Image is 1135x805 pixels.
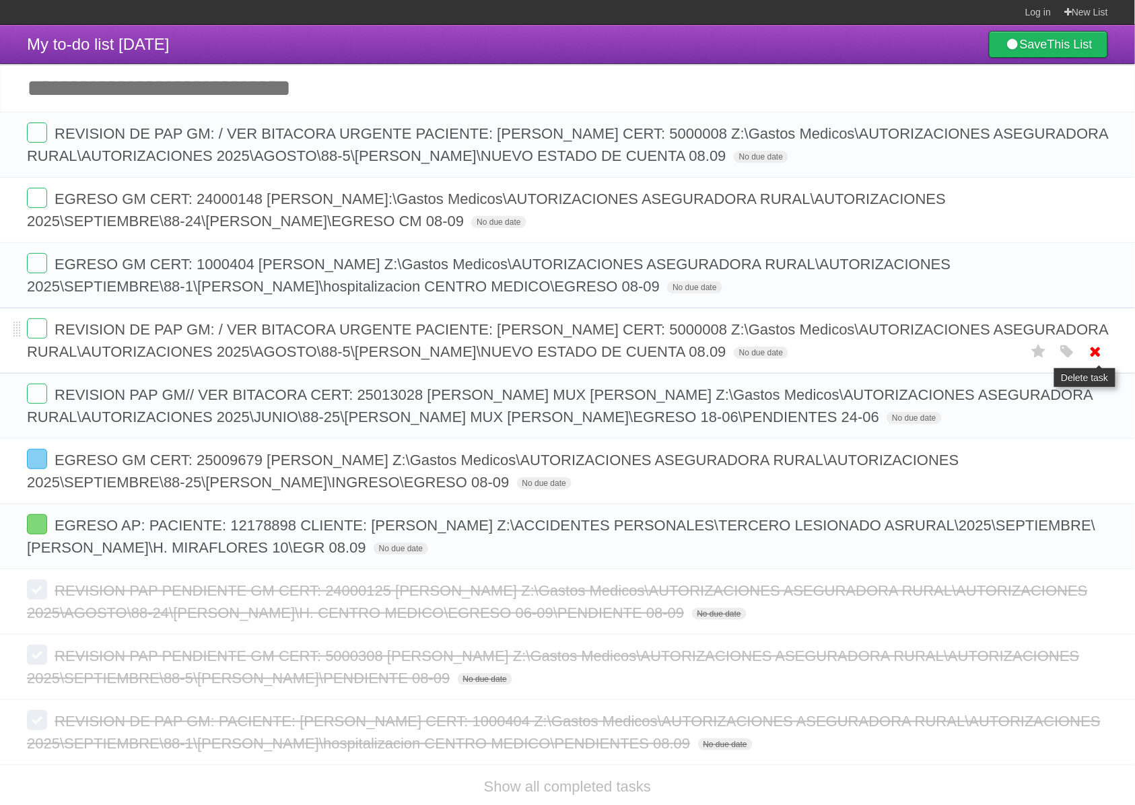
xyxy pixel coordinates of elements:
[458,673,512,685] span: No due date
[989,31,1108,58] a: SaveThis List
[27,645,47,665] label: Done
[27,384,47,404] label: Done
[374,542,428,555] span: No due date
[471,216,526,228] span: No due date
[27,321,1108,360] span: REVISION DE PAP GM: / VER BITACORA URGENTE PACIENTE: [PERSON_NAME] CERT: 5000008 Z:\Gastos Medico...
[27,123,47,143] label: Done
[887,412,941,424] span: No due date
[734,347,788,359] span: No due date
[27,452,959,491] span: EGRESO GM CERT: 25009679 [PERSON_NAME] Z:\Gastos Medicos\AUTORIZACIONES ASEGURADORA RURAL\AUTORIZ...
[27,386,1093,425] span: REVISION PAP GM// VER BITACORA CERT: 25013028 [PERSON_NAME] MUX [PERSON_NAME] Z:\Gastos Medicos\A...
[27,514,47,534] label: Done
[27,647,1080,687] span: REVISION PAP PENDIENTE GM CERT: 5000308 [PERSON_NAME] Z:\Gastos Medicos\AUTORIZACIONES ASEGURADOR...
[27,190,946,230] span: EGRESO GM CERT: 24000148 [PERSON_NAME]:\Gastos Medicos\AUTORIZACIONES ASEGURADORA RURAL\AUTORIZAC...
[734,151,788,163] span: No due date
[27,188,47,208] label: Done
[27,253,47,273] label: Done
[27,710,47,730] label: Done
[27,35,170,53] span: My to-do list [DATE]
[27,125,1108,164] span: REVISION DE PAP GM: / VER BITACORA URGENTE PACIENTE: [PERSON_NAME] CERT: 5000008 Z:\Gastos Medico...
[27,713,1101,752] span: REVISION DE PAP GM: PACIENTE: [PERSON_NAME] CERT: 1000404 Z:\Gastos Medicos\AUTORIZACIONES ASEGUR...
[692,608,747,620] span: No due date
[484,778,651,795] a: Show all completed tasks
[517,477,572,489] span: No due date
[27,318,47,339] label: Done
[667,281,722,293] span: No due date
[27,256,951,295] span: EGRESO GM CERT: 1000404 [PERSON_NAME] Z:\Gastos Medicos\AUTORIZACIONES ASEGURADORA RURAL\AUTORIZA...
[27,582,1088,621] span: REVISION PAP PENDIENTE GM CERT: 24000125 [PERSON_NAME] Z:\Gastos Medicos\AUTORIZACIONES ASEGURADO...
[1026,341,1052,363] label: Star task
[698,738,753,750] span: No due date
[27,517,1095,556] span: EGRESO AP: PACIENTE: 12178898 CLIENTE: [PERSON_NAME] Z:\ACCIDENTES PERSONALES\TERCERO LESIONADO A...
[1047,38,1093,51] b: This List
[27,580,47,600] label: Done
[27,449,47,469] label: Done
